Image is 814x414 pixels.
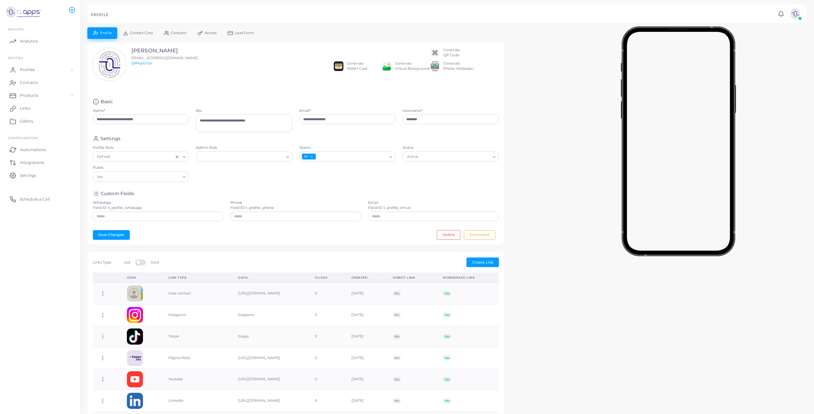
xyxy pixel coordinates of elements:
[344,347,386,369] td: [DATE]
[151,260,158,265] label: Grid
[20,196,49,202] span: Schedule a Call
[393,377,401,382] span: No
[466,257,499,267] button: Create Link
[5,143,75,156] a: Automations
[5,115,75,128] a: Gallery
[437,230,460,240] button: Delete
[93,200,142,211] label: WhatsApp Field ID: t_profile_whatsapp
[161,283,231,304] td: Save contact
[161,304,231,326] td: Instagram
[171,31,186,35] span: Contacts
[6,6,41,18] img: logo
[131,61,152,65] a: @84gdznys
[308,369,344,390] td: 0
[20,38,38,44] span: Analytics
[20,118,33,124] span: Gallery
[403,108,422,113] label: Username
[299,108,311,113] label: Email
[175,154,179,159] button: Clear Selected
[443,275,492,280] div: Workspace Link
[168,275,224,280] div: Link Type
[96,154,111,160] span: Default
[5,102,75,115] a: Links
[161,369,231,390] td: Youtube
[393,334,401,339] span: No
[231,347,308,369] td: [URL][DOMAIN_NAME]
[393,275,429,280] div: Direct Link
[344,283,386,304] td: [DATE]
[20,80,38,85] span: Contacts
[464,230,495,240] button: Disconnect
[351,275,379,280] div: Created
[443,61,474,71] div: Generate Phone Wallpaper
[393,398,401,403] span: No
[5,63,75,76] a: Profiles
[20,160,44,166] span: Integrations
[302,154,316,160] span: All
[299,145,396,150] label: Teams
[443,377,451,382] span: Yes
[127,393,143,409] img: linkedin.png
[308,304,344,326] td: 0
[344,369,386,390] td: [DATE]
[238,275,301,280] div: Data
[420,153,490,160] input: Search for option
[205,31,217,35] span: Access
[127,275,154,280] div: Icon
[347,61,367,71] div: Generate Wallet Card
[131,56,198,60] span: [EMAIL_ADDRESS][DOMAIN_NAME]
[443,312,451,318] span: Yes
[127,371,143,387] img: youtube.png
[443,398,451,403] span: Yes
[93,273,120,283] th: Action
[199,153,284,160] input: Search for option
[8,56,23,60] span: ENTITIES
[130,31,153,35] span: Contact Card
[20,93,38,98] span: Products
[334,61,343,71] img: apple-wallet.png
[344,326,386,347] td: [DATE]
[93,171,189,182] div: Search for option
[93,260,112,265] span: Links Type:
[127,285,143,301] img: contactcard.png
[231,390,308,412] td: [URL][DOMAIN_NAME]
[787,7,803,20] a: avatar
[196,151,292,162] div: Search for option
[393,312,401,318] span: No
[5,169,75,182] a: Settings
[443,291,451,296] span: Yes
[5,156,75,169] a: Integrations
[315,275,337,280] div: Clicks
[91,13,109,17] h5: PROFILE
[299,151,396,162] div: Search for option
[308,326,344,347] td: 0
[308,283,344,304] td: 0
[395,61,429,71] div: Generate Virtual Background
[443,355,451,360] span: Yes
[104,173,180,180] input: Search for option
[309,154,314,159] button: Deselect All
[8,136,38,140] span: Configurations
[5,89,75,102] a: Products
[93,145,189,150] label: Profile Role
[231,283,308,304] td: [URL][DOMAIN_NAME]
[196,145,292,150] label: Admin Role
[93,108,105,113] label: Name
[316,153,387,160] input: Search for option
[443,48,460,58] div: Generate QR Code
[621,26,736,256] img: phone-mock.b55596b7.png
[112,153,173,160] input: Search for option
[230,200,274,211] label: Phone Field ID: t_profile_phone
[127,307,143,323] img: instagram.png
[20,147,46,153] span: Automations
[93,165,189,170] label: Public
[308,390,344,412] td: 0
[231,304,308,326] td: tlappsmx
[8,27,23,31] span: INSIGHTS
[382,61,392,71] img: e64e04433dee680bcc62d3a6779a8f701ecaf3be228fb80ea91b313d80e16e10.png
[101,99,113,105] h4: Basic
[127,350,143,366] img: UoSNKyOildHrPU8Xv6bB2AT3I2Iimuo9-1713379955951.png
[20,105,30,111] span: Links
[472,260,493,265] span: Create Link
